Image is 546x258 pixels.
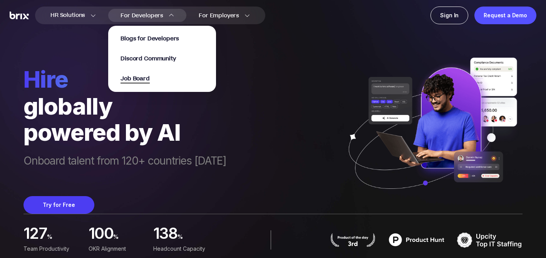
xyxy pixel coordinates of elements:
img: TOP IT STAFFING [457,230,523,250]
span: For Employers [199,12,239,20]
span: 127 [23,226,47,243]
span: HR Solutions [50,9,85,22]
span: Blogs for Developers [121,35,179,43]
a: Job Board [121,74,150,83]
div: Team Productivity [23,245,82,253]
a: Request a Demo [474,7,536,24]
div: powered by AI [23,119,226,145]
div: OKR Alignment [89,245,147,253]
span: Discord Community [121,55,176,63]
img: ai generate [339,58,523,205]
a: Discord Community [121,54,176,63]
div: globally [23,93,226,119]
span: Onboard talent from 120+ countries [DATE] [23,155,226,181]
button: Try for Free [23,196,94,214]
span: hire [23,65,226,93]
span: Job Board [121,75,150,83]
span: % [47,231,82,247]
img: product hunt badge [384,230,449,250]
img: product hunt badge [330,233,376,247]
img: Brix Logo [10,12,29,20]
a: Sign In [430,7,468,24]
span: For Developers [121,12,163,20]
a: Blogs for Developers [121,34,179,43]
span: 138 [153,226,177,243]
span: % [178,231,212,247]
span: % [113,231,147,247]
span: 100 [89,226,113,243]
div: Headcount Capacity [153,245,212,253]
